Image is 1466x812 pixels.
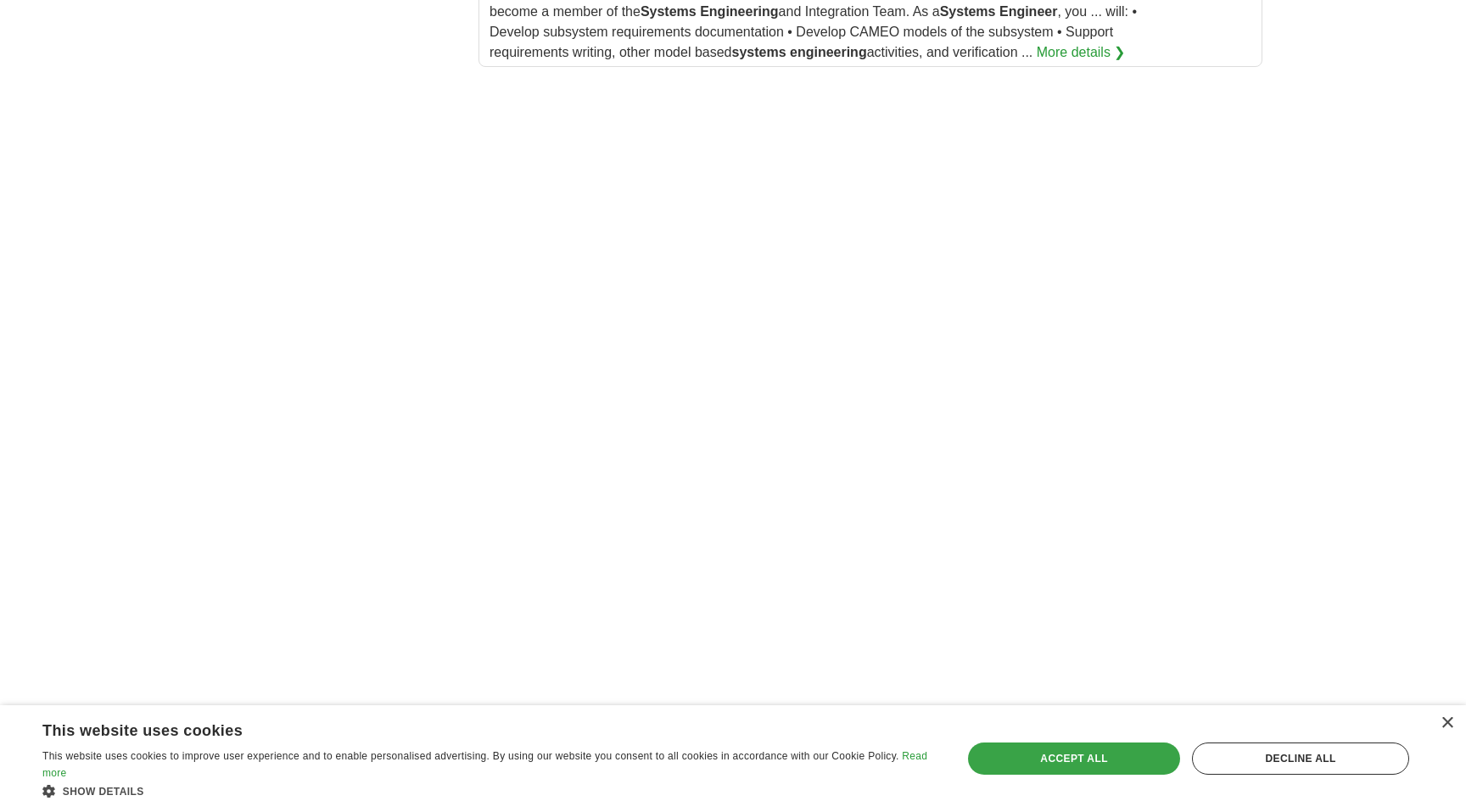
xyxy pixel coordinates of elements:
strong: Systems [940,4,996,19]
div: This website uses cookies [42,715,892,741]
strong: engineering [790,45,867,59]
span: Show details [63,786,144,798]
a: More details ❯ [1037,42,1126,63]
div: Decline all [1192,742,1409,775]
div: Close [1441,717,1453,730]
div: Accept all [968,742,1180,775]
div: Show details [42,782,935,799]
strong: Engineer [999,4,1057,19]
strong: systems [731,45,786,59]
strong: Engineering [700,4,778,19]
span: This website uses cookies to improve user experience and to enable personalised advertising. By u... [42,750,899,762]
strong: Systems [641,4,697,19]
